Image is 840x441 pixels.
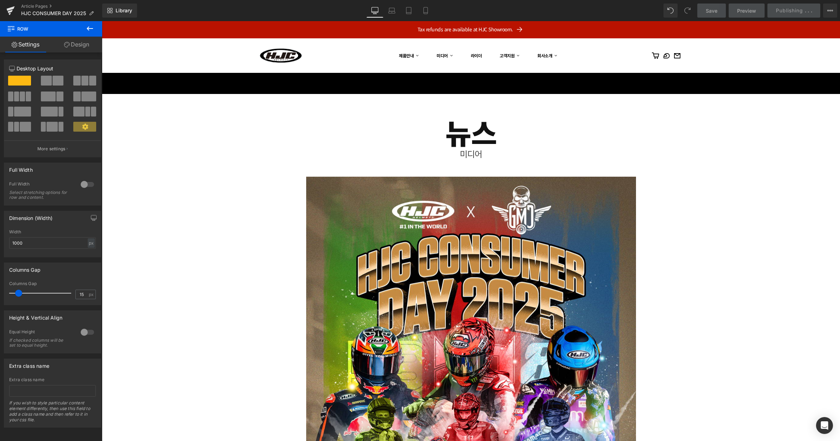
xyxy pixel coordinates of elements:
span: px [89,292,95,297]
summary: 고객지원 [390,29,422,40]
span: 회사소개 [436,32,450,37]
div: Open Intercom Messenger [816,417,833,434]
div: Extra class name [9,359,49,369]
div: Width [9,229,96,234]
span: HJC CONSUMER DAY 2025 [21,11,86,16]
span: 라이더 [369,32,380,37]
p: More settings [37,146,66,152]
a: Mobile [417,4,434,18]
div: Select stretching options for row and content. [9,190,73,200]
a: Desktop [366,4,383,18]
button: More settings [4,140,101,157]
a: Article Pages [21,4,102,9]
div: Full Width [9,163,33,173]
span: Row [7,21,78,37]
h6: 미디어 [168,128,570,138]
span: Preview [737,7,756,14]
a: 라이더 [361,29,385,40]
div: Columns Gap [9,263,41,273]
h1: 뉴스 [168,94,570,128]
a: Laptop [383,4,400,18]
a: Tablet [400,4,417,18]
span: 고객지원 [398,32,413,37]
summary: 제품안내 [289,29,321,40]
span: 미디어 [335,32,346,37]
button: Redo [680,4,694,18]
summary: 미디어 [327,29,356,40]
div: Equal Height [9,329,74,336]
div: px [88,238,95,248]
input: auto [9,237,96,249]
a: New Library [102,4,137,18]
div: Full Width [9,181,74,189]
div: Extra class name [9,377,96,382]
span: Save [706,7,717,14]
div: Height & Vertical Align [9,311,62,321]
div: If you wish to style particular content element differently, then use this field to add a class n... [9,400,96,427]
span: 제품안내 [297,32,312,37]
a: Preview [729,4,765,18]
p: Desktop Layout [9,65,96,72]
button: Undo [663,4,678,18]
div: If checked columns will be set to equal height. [9,338,73,348]
summary: 회사소개 [427,29,460,40]
button: More [823,4,837,18]
a: Design [51,37,102,52]
span: Library [116,7,132,14]
div: Dimension (Width) [9,211,52,221]
div: Columns Gap [9,281,96,286]
p: Tax refunds are available at HJC Showroom. [10,5,728,12]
